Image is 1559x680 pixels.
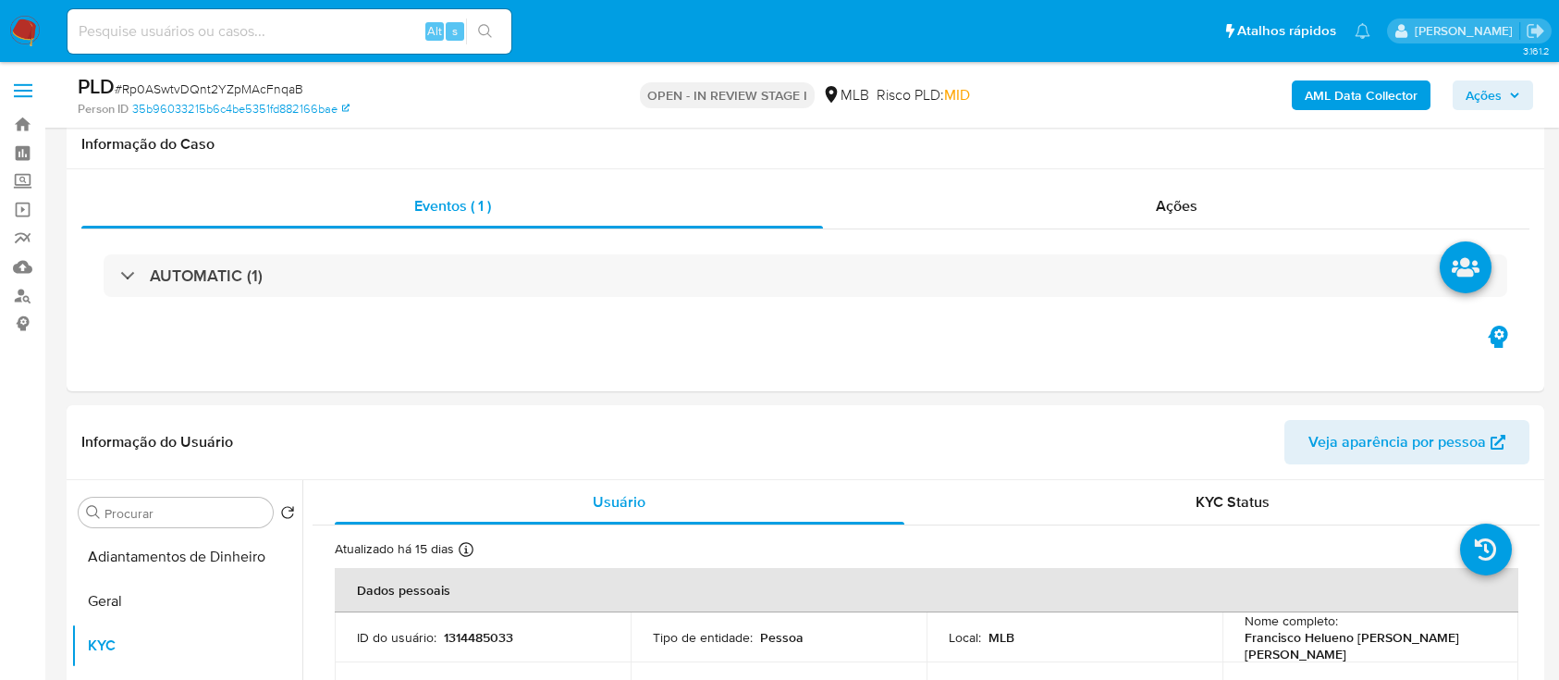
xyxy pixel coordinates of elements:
[1245,629,1489,662] p: Francisco Helueno [PERSON_NAME] [PERSON_NAME]
[822,85,869,105] div: MLB
[78,101,129,117] b: Person ID
[1453,80,1533,110] button: Ações
[949,629,981,646] p: Local :
[1466,80,1502,110] span: Ações
[427,22,442,40] span: Alt
[150,266,263,286] h3: AUTOMATIC (1)
[86,505,101,520] button: Procurar
[132,101,350,117] a: 35b96033215b6c4be5351fd882166bae
[414,195,491,216] span: Eventos ( 1 )
[452,22,458,40] span: s
[71,624,302,668] button: KYC
[71,535,302,579] button: Adiantamentos de Dinheiro
[988,629,1014,646] p: MLB
[1292,80,1430,110] button: AML Data Collector
[1308,420,1486,464] span: Veja aparência por pessoa
[877,85,970,105] span: Risco PLD:
[1415,22,1519,40] p: carlos.guerra@mercadopago.com.br
[444,629,513,646] p: 1314485033
[1355,23,1370,39] a: Notificações
[78,71,115,101] b: PLD
[104,505,265,522] input: Procurar
[115,80,303,98] span: # Rp0ASwtvDQnt2YZpMAcFnqaB
[653,629,753,646] p: Tipo de entidade :
[104,254,1507,297] div: AUTOMATIC (1)
[1526,21,1545,41] a: Sair
[1156,195,1197,216] span: Ações
[335,540,454,558] p: Atualizado há 15 dias
[335,568,1518,612] th: Dados pessoais
[1237,21,1336,41] span: Atalhos rápidos
[71,579,302,624] button: Geral
[81,135,1529,154] h1: Informação do Caso
[466,19,504,44] button: search-icon
[944,84,970,105] span: MID
[81,433,233,451] h1: Informação do Usuário
[760,629,804,646] p: Pessoa
[640,82,815,108] p: OPEN - IN REVIEW STAGE I
[1305,80,1418,110] b: AML Data Collector
[68,19,511,43] input: Pesquise usuários ou casos...
[1284,420,1529,464] button: Veja aparência por pessoa
[1245,612,1338,629] p: Nome completo :
[357,629,436,646] p: ID do usuário :
[1196,491,1270,513] span: KYC Status
[280,505,295,525] button: Retornar ao pedido padrão
[593,491,645,513] span: Usuário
